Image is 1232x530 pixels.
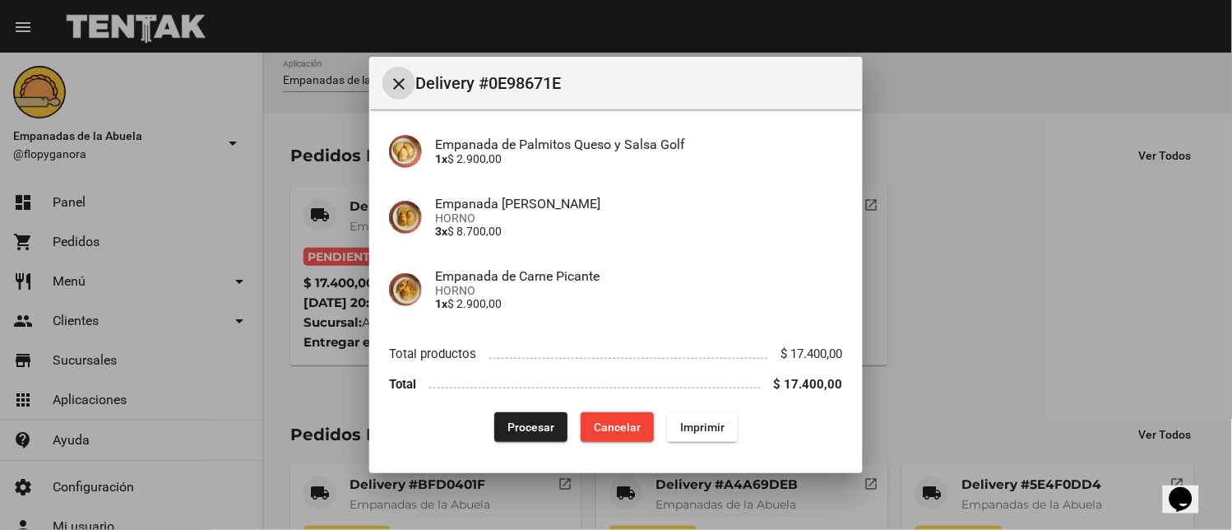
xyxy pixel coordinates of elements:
[435,268,843,284] h4: Empanada de Carne Picante
[435,137,843,152] h4: Empanada de Palmitos Queso y Salsa Golf
[389,369,843,399] li: Total $ 17.400,00
[389,273,422,306] img: 244b8d39-ba06-4741-92c7-e12f1b13dfde.jpg
[389,74,409,94] mat-icon: Cerrar
[507,421,554,434] span: Procesar
[581,412,654,442] button: Cancelar
[680,421,725,434] span: Imprimir
[1163,464,1216,514] iframe: chat widget
[389,135,422,168] img: 23889947-f116-4e8f-977b-138207bb6e24.jpg
[415,70,850,96] span: Delivery #0E98671E
[435,297,843,310] p: $ 2.900,00
[389,339,843,370] li: Total productos $ 17.400,00
[594,421,641,434] span: Cancelar
[435,297,447,310] b: 1x
[382,67,415,100] button: Cerrar
[435,152,843,165] p: $ 2.900,00
[435,212,843,225] span: HORNO
[435,225,843,238] p: $ 8.700,00
[435,284,843,297] span: HORNO
[435,152,447,165] b: 1x
[389,201,422,234] img: f753fea7-0f09-41b3-9a9e-ddb84fc3b359.jpg
[435,196,843,212] h4: Empanada [PERSON_NAME]
[435,225,447,238] b: 3x
[667,412,738,442] button: Imprimir
[494,412,567,442] button: Procesar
